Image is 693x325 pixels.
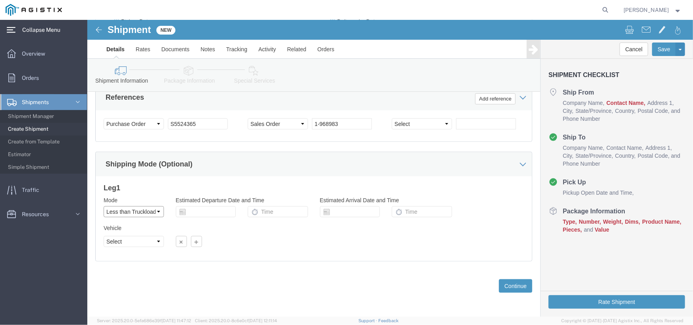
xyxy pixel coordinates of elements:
[378,318,398,323] a: Feedback
[8,121,81,137] span: Create Shipment
[561,317,683,324] span: Copyright © [DATE]-[DATE] Agistix Inc., All Rights Reserved
[8,108,81,124] span: Shipment Manager
[162,318,191,323] span: [DATE] 11:47:12
[0,94,87,110] a: Shipments
[624,6,669,14] span: Francisco Maldonado
[22,206,54,222] span: Resources
[22,182,45,198] span: Traffic
[358,318,378,323] a: Support
[195,318,277,323] span: Client: 2025.20.0-8c6e0cf
[0,206,87,222] a: Resources
[6,4,62,16] img: logo
[87,20,693,317] iframe: FS Legacy Container
[0,182,87,198] a: Traffic
[22,70,44,86] span: Orders
[0,70,87,86] a: Orders
[8,159,81,175] span: Simple Shipment
[8,147,81,162] span: Estimator
[22,46,51,62] span: Overview
[22,94,54,110] span: Shipments
[624,5,682,15] button: [PERSON_NAME]
[248,318,277,323] span: [DATE] 12:11:14
[97,318,191,323] span: Server: 2025.20.0-5efa686e39f
[22,22,66,38] span: Collapse Menu
[0,46,87,62] a: Overview
[8,134,81,150] span: Create from Template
